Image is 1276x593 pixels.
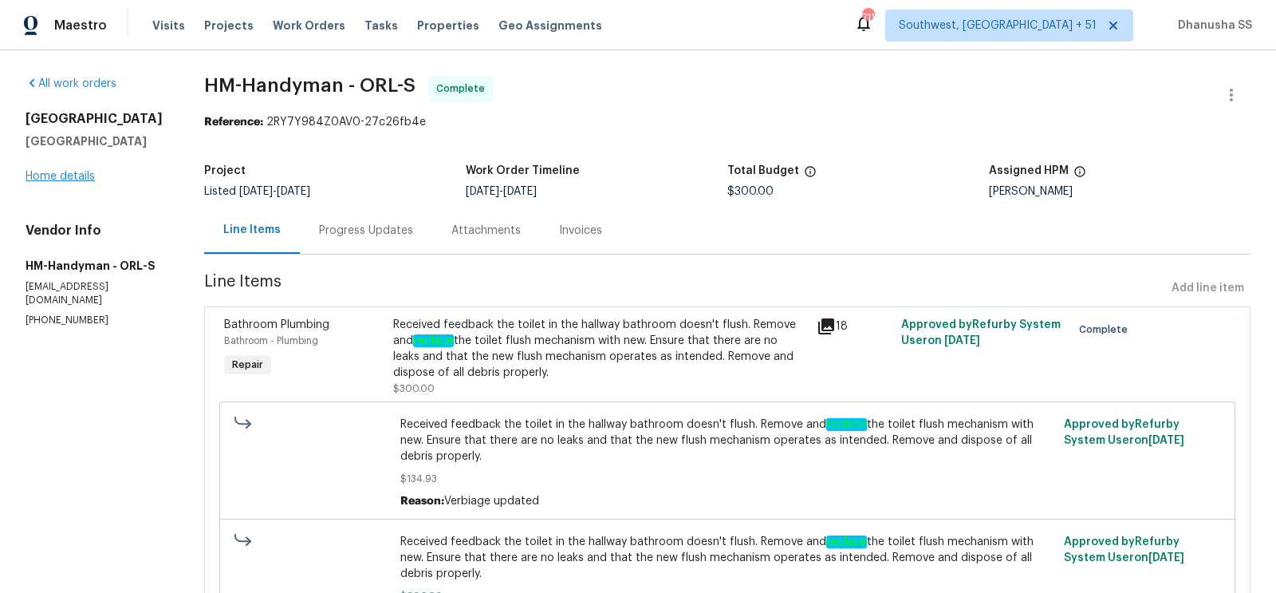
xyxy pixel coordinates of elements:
[204,76,415,95] span: HM-Handyman - ORL-S
[400,471,1054,487] span: $134.93
[1064,536,1184,563] span: Approved by Refurby System User on
[277,186,310,197] span: [DATE]
[1148,435,1184,446] span: [DATE]
[400,417,1054,465] span: Received feedback the toilet in the hallway bathroom doesn't flush. Remove and the toilet flush m...
[899,18,1097,34] span: Southwest, [GEOGRAPHIC_DATA] + 51
[451,223,521,239] div: Attachments
[1172,18,1252,34] span: Dhanusha SS
[393,384,435,393] span: $300.00
[239,186,273,197] span: [DATE]
[26,78,116,89] a: All work orders
[319,223,413,239] div: Progress Updates
[1064,419,1184,446] span: Approved by Refurby System User on
[804,165,817,186] span: The total cost of line items that have been proposed by Opendoor. This sum includes line items th...
[436,81,491,97] span: Complete
[400,534,1054,582] span: Received feedback the toilet in the hallway bathroom doesn't flush. Remove and the toilet flush m...
[223,222,281,238] div: Line Items
[1079,322,1134,338] span: Complete
[400,496,444,507] span: Reason:
[26,223,166,239] h4: Vendor Info
[239,186,310,197] span: -
[503,186,537,197] span: [DATE]
[204,165,246,176] h5: Project
[224,336,318,346] span: Bathroom - Plumbing
[26,280,166,307] p: [EMAIL_ADDRESS][DOMAIN_NAME]
[204,18,254,34] span: Projects
[826,536,867,548] em: replace
[817,317,892,336] div: 18
[444,496,539,507] span: Verbiage updated
[727,186,774,197] span: $300.00
[559,223,602,239] div: Invoices
[152,18,185,34] span: Visits
[901,319,1061,346] span: Approved by Refurby System User on
[1148,552,1184,563] span: [DATE]
[393,317,807,381] div: Received feedback the toilet in the hallway bathroom doesn't flush. Remove and the toilet flush m...
[204,186,310,197] span: Listed
[1073,165,1086,186] span: The hpm assigned to this work order.
[417,18,479,34] span: Properties
[989,186,1250,197] div: [PERSON_NAME]
[224,319,329,330] span: Bathroom Plumbing
[364,20,398,31] span: Tasks
[204,117,263,128] b: Reference:
[26,133,166,149] h5: [GEOGRAPHIC_DATA]
[862,10,873,26] div: 711
[413,334,454,347] em: replace
[466,186,537,197] span: -
[989,165,1069,176] h5: Assigned HPM
[26,171,95,182] a: Home details
[944,335,980,346] span: [DATE]
[466,186,499,197] span: [DATE]
[826,418,867,431] em: replace
[273,18,345,34] span: Work Orders
[54,18,107,34] span: Maestro
[226,357,270,373] span: Repair
[26,111,166,127] h2: [GEOGRAPHIC_DATA]
[204,114,1250,130] div: 2RY7Y984Z0AV0-27c26fb4e
[204,274,1165,303] span: Line Items
[466,165,580,176] h5: Work Order Timeline
[26,314,166,327] p: [PHONE_NUMBER]
[26,258,166,274] h5: HM-Handyman - ORL-S
[727,165,799,176] h5: Total Budget
[498,18,602,34] span: Geo Assignments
